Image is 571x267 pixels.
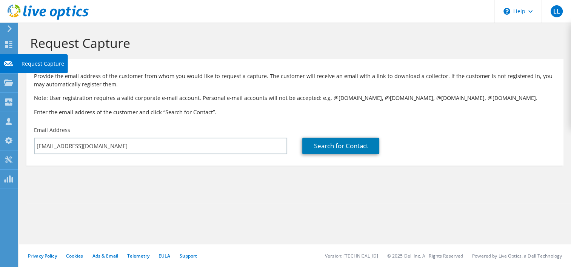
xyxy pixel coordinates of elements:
div: Request Capture [18,54,68,73]
h1: Request Capture [30,35,556,51]
li: © 2025 Dell Inc. All Rights Reserved [387,253,463,259]
a: Search for Contact [302,138,379,154]
a: Ads & Email [92,253,118,259]
li: Version: [TECHNICAL_ID] [325,253,378,259]
a: Cookies [66,253,83,259]
a: Privacy Policy [28,253,57,259]
svg: \n [503,8,510,15]
label: Email Address [34,126,70,134]
p: Provide the email address of the customer from whom you would like to request a capture. The cust... [34,72,556,89]
li: Powered by Live Optics, a Dell Technology [472,253,562,259]
a: Telemetry [127,253,149,259]
h3: Enter the email address of the customer and click “Search for Contact”. [34,108,556,116]
span: LL [551,5,563,17]
p: Note: User registration requires a valid corporate e-mail account. Personal e-mail accounts will ... [34,94,556,102]
a: Support [179,253,197,259]
a: EULA [159,253,170,259]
